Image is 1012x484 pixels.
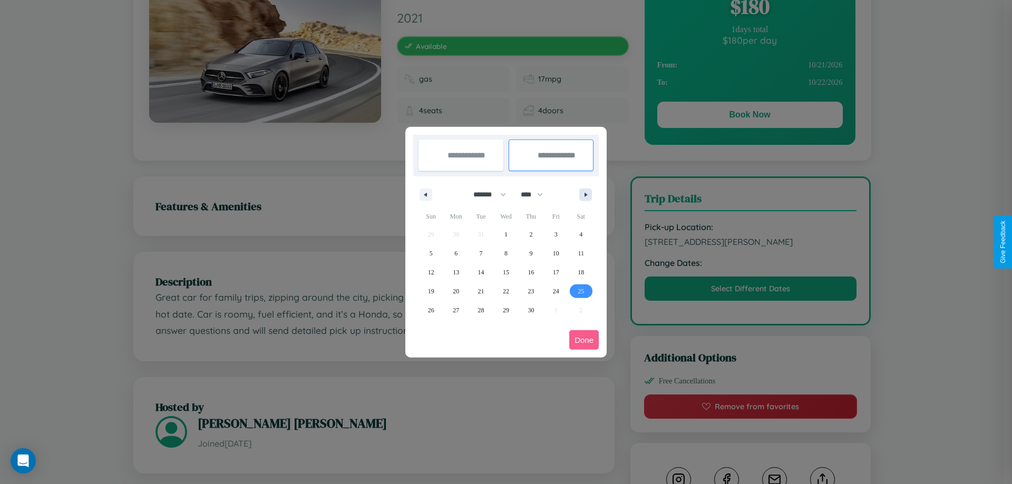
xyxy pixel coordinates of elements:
span: 13 [453,263,459,282]
span: 19 [428,282,434,301]
button: 27 [443,301,468,320]
span: Fri [543,208,568,225]
button: 14 [469,263,493,282]
span: 8 [504,244,508,263]
span: 25 [578,282,584,301]
button: 19 [419,282,443,301]
span: 12 [428,263,434,282]
button: 1 [493,225,518,244]
button: 28 [469,301,493,320]
button: 26 [419,301,443,320]
div: Give Feedback [999,221,1007,263]
span: 22 [503,282,509,301]
span: 30 [528,301,534,320]
span: 16 [528,263,534,282]
button: Done [569,330,599,350]
span: 17 [553,263,559,282]
span: Sat [569,208,593,225]
span: 4 [579,225,582,244]
button: 7 [469,244,493,263]
button: 20 [443,282,468,301]
span: 5 [430,244,433,263]
span: 21 [478,282,484,301]
span: 28 [478,301,484,320]
button: 12 [419,263,443,282]
button: 2 [519,225,543,244]
button: 23 [519,282,543,301]
span: 7 [480,244,483,263]
span: 2 [529,225,532,244]
button: 13 [443,263,468,282]
span: 15 [503,263,509,282]
span: 24 [553,282,559,301]
button: 30 [519,301,543,320]
button: 25 [569,282,593,301]
span: 11 [578,244,584,263]
button: 5 [419,244,443,263]
button: 24 [543,282,568,301]
button: 18 [569,263,593,282]
button: 10 [543,244,568,263]
button: 4 [569,225,593,244]
span: 1 [504,225,508,244]
button: 6 [443,244,468,263]
button: 17 [543,263,568,282]
span: Sun [419,208,443,225]
span: 9 [529,244,532,263]
span: 10 [553,244,559,263]
button: 29 [493,301,518,320]
span: Tue [469,208,493,225]
span: Wed [493,208,518,225]
span: 23 [528,282,534,301]
div: Open Intercom Messenger [11,448,36,473]
button: 3 [543,225,568,244]
span: 14 [478,263,484,282]
span: 26 [428,301,434,320]
button: 22 [493,282,518,301]
button: 9 [519,244,543,263]
button: 8 [493,244,518,263]
span: 6 [454,244,458,263]
button: 16 [519,263,543,282]
button: 21 [469,282,493,301]
span: Thu [519,208,543,225]
span: 18 [578,263,584,282]
span: 20 [453,282,459,301]
span: 29 [503,301,509,320]
span: Mon [443,208,468,225]
span: 27 [453,301,459,320]
button: 15 [493,263,518,282]
span: 3 [554,225,558,244]
button: 11 [569,244,593,263]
